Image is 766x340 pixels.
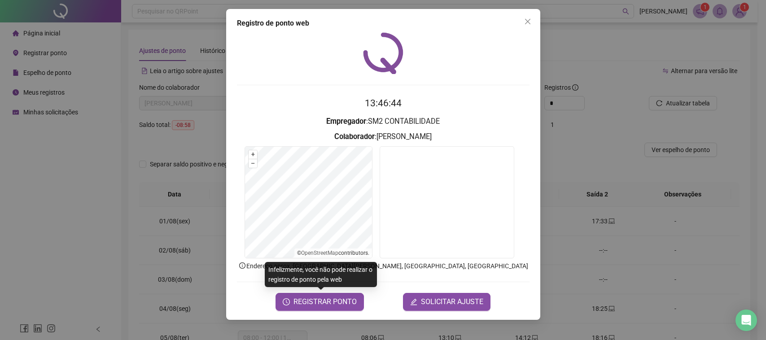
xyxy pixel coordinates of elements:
[363,32,403,74] img: QRPoint
[238,262,246,270] span: info-circle
[326,117,366,126] strong: Empregador
[276,293,364,311] button: REGISTRAR PONTO
[521,14,535,29] button: Close
[735,309,757,331] div: Open Intercom Messenger
[237,116,530,127] h3: : SM2 CONTABILIDADE
[301,250,338,256] a: OpenStreetMap
[293,296,357,307] span: REGISTRAR PONTO
[249,150,257,159] button: +
[283,298,290,305] span: clock-circle
[410,298,417,305] span: edit
[237,131,530,143] h3: : [PERSON_NAME]
[237,261,530,271] p: Endereço aprox. : [GEOGRAPHIC_DATA][PERSON_NAME], [GEOGRAPHIC_DATA], [GEOGRAPHIC_DATA]
[265,262,377,287] div: Infelizmente, você não pode realizar o registro de ponto pela web
[237,18,530,29] div: Registro de ponto web
[249,159,257,168] button: –
[365,98,402,109] time: 13:46:44
[524,18,531,25] span: close
[334,132,375,141] strong: Colaborador
[297,250,369,256] li: © contributors.
[421,296,483,307] span: SOLICITAR AJUSTE
[403,293,490,311] button: editSOLICITAR AJUSTE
